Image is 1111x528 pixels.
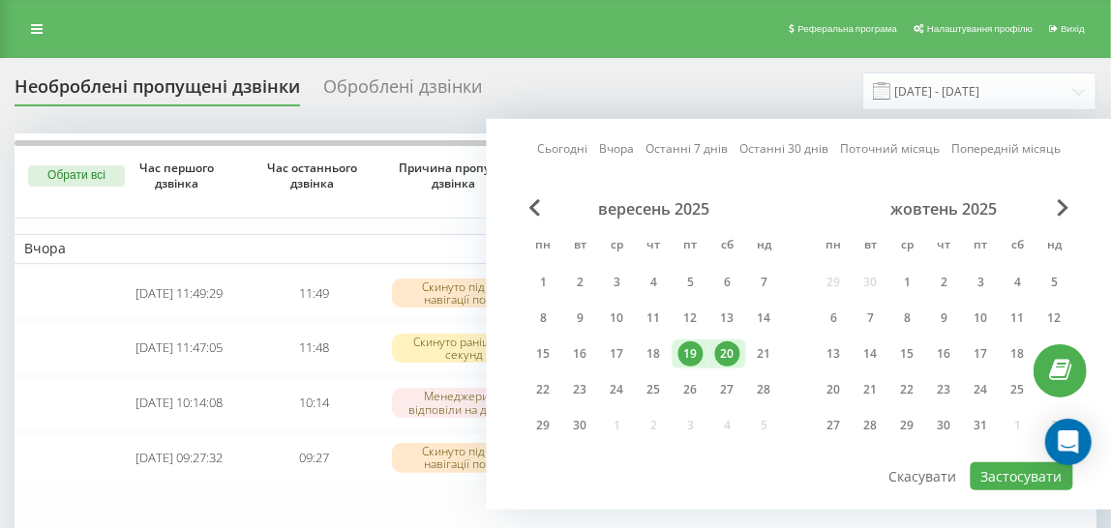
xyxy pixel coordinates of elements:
[673,339,709,368] div: пт 19 вер 2025 р.
[562,375,599,404] div: вт 23 вер 2025 р.
[932,341,957,367] div: 16
[562,339,599,368] div: вт 16 вер 2025 р.
[752,270,777,295] div: 7
[963,375,1000,404] div: пт 24 жовт 2025 р.
[746,304,783,333] div: нд 14 вер 2025 р.
[531,306,556,331] div: 8
[392,161,520,191] span: Причина пропуску дзвінка
[926,339,963,368] div: чт 16 жовт 2025 р.
[840,139,940,158] a: Поточний місяць
[752,341,777,367] div: 21
[969,306,994,331] div: 10
[529,232,558,261] abbr: понеділок
[856,232,886,261] abbr: вівторок
[895,413,920,438] div: 29
[1042,270,1067,295] div: 5
[853,375,889,404] div: вт 21 жовт 2025 р.
[1000,339,1036,368] div: сб 18 жовт 2025 р.
[889,304,926,333] div: ср 8 жовт 2025 р.
[673,375,709,404] div: пт 26 вер 2025 р.
[895,306,920,331] div: 8
[951,139,1061,158] a: Попередній місяць
[678,377,704,402] div: 26
[932,413,957,438] div: 30
[926,268,963,297] div: чт 2 жовт 2025 р.
[746,268,783,297] div: нд 7 вер 2025 р.
[605,306,630,331] div: 10
[646,139,728,158] a: Останні 7 днів
[820,232,849,261] abbr: понеділок
[392,334,537,363] div: Скинуто раніше 10 секунд
[605,270,630,295] div: 3
[676,232,706,261] abbr: п’ятниця
[853,411,889,440] div: вт 28 жовт 2025 р.
[636,268,673,297] div: чт 4 вер 2025 р.
[858,341,884,367] div: 14
[971,462,1073,490] button: Застосувати
[1006,306,1031,331] div: 11
[642,341,667,367] div: 18
[853,339,889,368] div: вт 14 жовт 2025 р.
[746,375,783,404] div: нд 28 вер 2025 р.
[713,232,742,261] abbr: субота
[715,341,740,367] div: 20
[963,304,1000,333] div: пт 10 жовт 2025 р.
[247,268,382,319] td: 11:49
[562,411,599,440] div: вт 30 вер 2025 р.
[963,339,1000,368] div: пт 17 жовт 2025 р.
[1036,304,1073,333] div: нд 12 жовт 2025 р.
[525,268,562,297] div: пн 1 вер 2025 р.
[927,23,1033,34] span: Налаштування профілю
[678,306,704,331] div: 12
[822,341,847,367] div: 13
[932,270,957,295] div: 2
[1036,375,1073,404] div: нд 26 жовт 2025 р.
[822,306,847,331] div: 6
[816,411,853,440] div: пн 27 жовт 2025 р.
[926,411,963,440] div: чт 30 жовт 2025 р.
[392,388,537,417] div: Менеджери не відповіли на дзвінок
[715,270,740,295] div: 6
[568,306,593,331] div: 9
[889,268,926,297] div: ср 1 жовт 2025 р.
[709,268,746,297] div: сб 6 вер 2025 р.
[640,232,669,261] abbr: четвер
[262,161,367,191] span: Час останнього дзвінка
[599,268,636,297] div: ср 3 вер 2025 р.
[1042,341,1067,367] div: 19
[816,199,1073,219] div: жовтень 2025
[816,375,853,404] div: пн 20 жовт 2025 р.
[247,432,382,484] td: 09:27
[525,411,562,440] div: пн 29 вер 2025 р.
[797,23,897,34] span: Реферальна програма
[969,341,994,367] div: 17
[636,304,673,333] div: чт 11 вер 2025 р.
[673,304,709,333] div: пт 12 вер 2025 р.
[562,304,599,333] div: вт 9 вер 2025 р.
[969,413,994,438] div: 31
[853,304,889,333] div: вт 7 жовт 2025 р.
[537,139,587,158] a: Сьогодні
[599,375,636,404] div: ср 24 вер 2025 р.
[673,268,709,297] div: пт 5 вер 2025 р.
[15,76,300,106] div: Необроблені пропущені дзвінки
[1042,306,1067,331] div: 12
[111,432,247,484] td: [DATE] 09:27:32
[111,268,247,319] td: [DATE] 11:49:29
[642,377,667,402] div: 25
[739,139,828,158] a: Останні 30 днів
[392,279,537,308] div: Скинуто під час навігації по IVR
[1000,268,1036,297] div: сб 4 жовт 2025 р.
[715,377,740,402] div: 27
[1042,377,1067,402] div: 26
[822,377,847,402] div: 20
[1006,270,1031,295] div: 4
[525,199,783,219] div: вересень 2025
[247,377,382,428] td: 10:14
[323,76,482,106] div: Оброблені дзвінки
[963,411,1000,440] div: пт 31 жовт 2025 р.
[525,375,562,404] div: пн 22 вер 2025 р.
[568,377,593,402] div: 23
[893,232,922,261] abbr: середа
[752,306,777,331] div: 14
